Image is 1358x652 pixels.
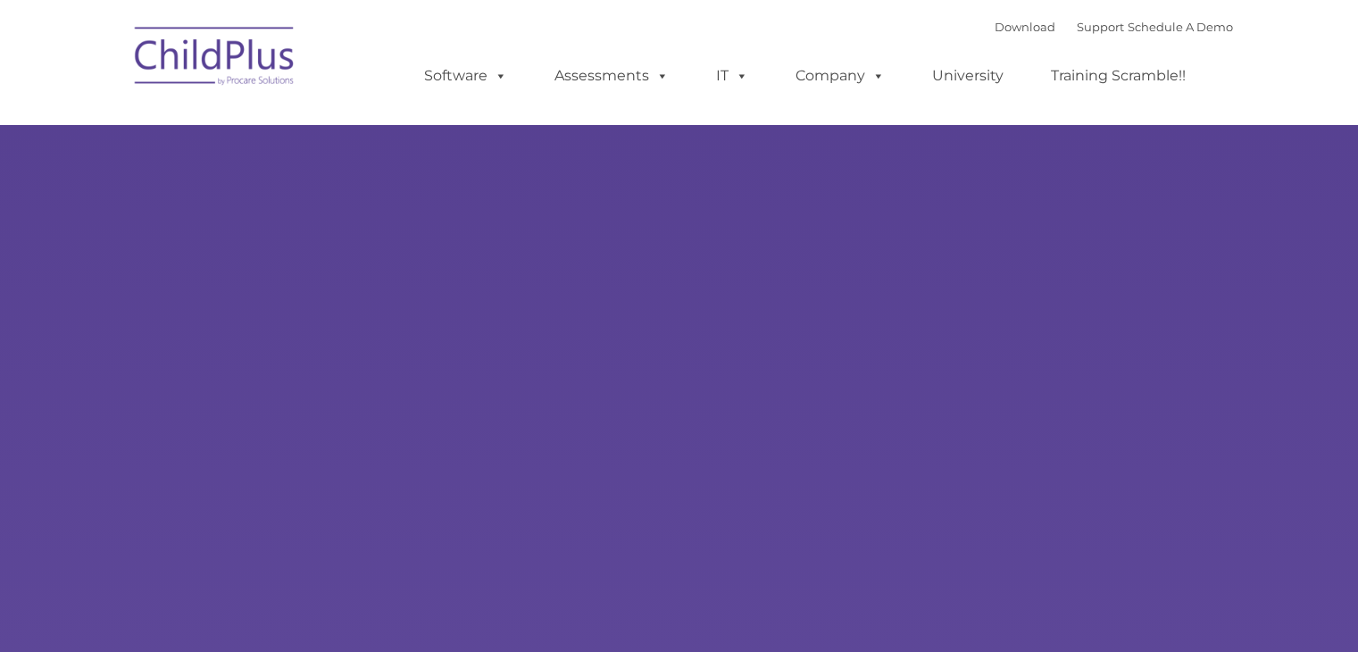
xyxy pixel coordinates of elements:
a: Software [406,58,525,94]
a: Schedule A Demo [1128,20,1233,34]
a: Support [1077,20,1124,34]
a: Training Scramble!! [1033,58,1204,94]
a: Download [995,20,1055,34]
a: IT [698,58,766,94]
a: Assessments [537,58,687,94]
img: ChildPlus by Procare Solutions [126,14,304,104]
a: Company [778,58,903,94]
font: | [995,20,1233,34]
a: University [914,58,1021,94]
